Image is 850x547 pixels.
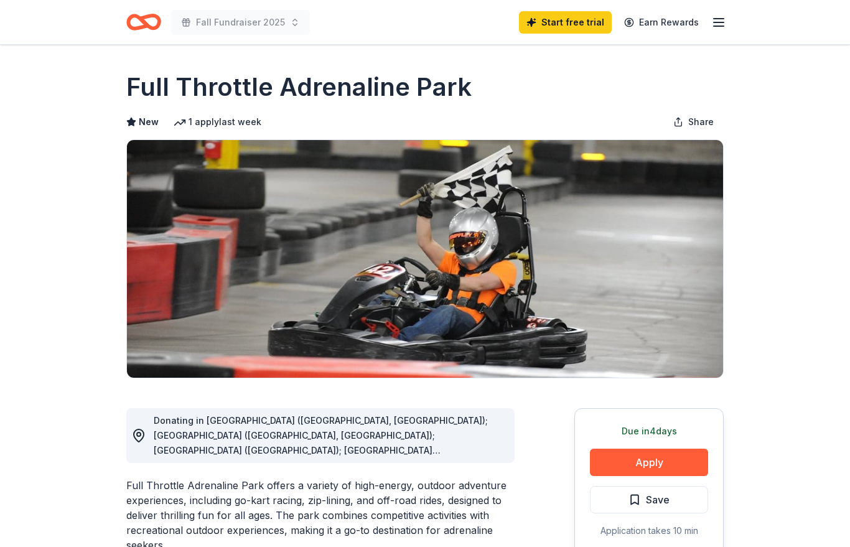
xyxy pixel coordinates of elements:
a: Start free trial [519,11,612,34]
h1: Full Throttle Adrenaline Park [126,70,472,105]
a: Earn Rewards [617,11,706,34]
span: Save [646,492,670,508]
div: Due in 4 days [590,424,708,439]
button: Apply [590,449,708,476]
button: Share [663,110,724,134]
span: New [139,115,159,129]
span: Fall Fundraiser 2025 [196,15,285,30]
button: Fall Fundraiser 2025 [171,10,310,35]
img: Image for Full Throttle Adrenaline Park [127,140,723,378]
span: Donating in [GEOGRAPHIC_DATA] ([GEOGRAPHIC_DATA], [GEOGRAPHIC_DATA]); [GEOGRAPHIC_DATA] ([GEOGRAP... [154,415,488,470]
div: Application takes 10 min [590,523,708,538]
span: Share [688,115,714,129]
button: Save [590,486,708,513]
a: Home [126,7,161,37]
div: 1 apply last week [174,115,261,129]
